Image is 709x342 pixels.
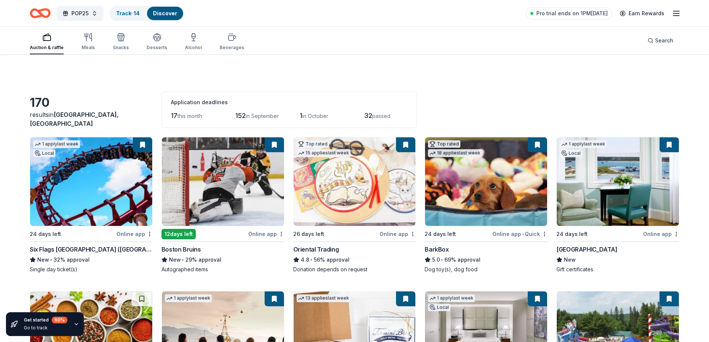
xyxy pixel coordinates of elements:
[425,245,448,254] div: BarkBox
[220,45,244,51] div: Beverages
[300,112,302,119] span: 1
[50,257,52,263] span: •
[24,317,67,323] div: Get started
[30,111,119,127] span: in
[560,150,582,157] div: Local
[171,112,178,119] span: 17
[30,230,61,239] div: 24 days left
[113,45,129,51] div: Snacks
[526,7,612,19] a: Pro trial ends on 1PM[DATE]
[82,30,95,54] button: Meals
[30,45,64,51] div: Auction & raffle
[425,255,547,264] div: 69% approval
[556,230,588,239] div: 24 days left
[82,45,95,51] div: Meals
[33,140,80,148] div: 1 apply last week
[364,112,372,119] span: 32
[52,317,67,323] div: 60 %
[220,30,244,54] button: Beverages
[30,266,153,273] div: Single day ticket(s)
[425,230,456,239] div: 24 days left
[642,33,679,48] button: Search
[169,255,181,264] span: New
[615,7,669,20] a: Earn Rewards
[57,6,103,21] button: POP25
[425,266,547,273] div: Dog toy(s), dog food
[522,231,524,237] span: •
[302,113,328,119] span: in October
[30,111,119,127] span: [GEOGRAPHIC_DATA], [GEOGRAPHIC_DATA]
[165,294,212,302] div: 1 apply last week
[293,230,324,239] div: 26 days left
[246,113,279,119] span: in September
[556,245,617,254] div: [GEOGRAPHIC_DATA]
[113,30,129,54] button: Snacks
[30,245,153,254] div: Six Flags [GEOGRAPHIC_DATA] ([GEOGRAPHIC_DATA])
[162,229,196,239] div: 12 days left
[116,10,140,16] a: Track· 14
[182,257,184,263] span: •
[293,245,339,254] div: Oriental Trading
[147,45,167,51] div: Desserts
[162,266,284,273] div: Autographed items
[380,229,416,239] div: Online app
[643,229,679,239] div: Online app
[310,257,312,263] span: •
[441,257,443,263] span: •
[301,255,309,264] span: 4.8
[293,137,416,273] a: Image for Oriental TradingTop rated15 applieslast week26 days leftOnline appOriental Trading4.8•5...
[556,266,679,273] div: Gift certificates
[30,137,153,273] a: Image for Six Flags New England (Agawam)1 applylast weekLocal24 days leftOnline appSix Flags [GEO...
[297,149,351,157] div: 15 applies last week
[560,140,607,148] div: 1 apply last week
[162,137,284,273] a: Image for Boston Bruins12days leftOnline appBoston BruinsNew•29% approvalAutographed items
[248,229,284,239] div: Online app
[30,110,153,128] div: results
[428,149,482,157] div: 18 applies last week
[432,255,440,264] span: 5.0
[297,140,329,148] div: Top rated
[30,137,152,226] img: Image for Six Flags New England (Agawam)
[297,294,351,302] div: 13 applies last week
[185,45,202,51] div: Alcohol
[428,140,460,148] div: Top rated
[655,36,673,45] span: Search
[147,30,167,54] button: Desserts
[71,9,89,18] span: POP25
[425,137,547,226] img: Image for BarkBox
[425,137,547,273] a: Image for BarkBoxTop rated18 applieslast week24 days leftOnline app•QuickBarkBox5.0•69% approvalD...
[294,137,416,226] img: Image for Oriental Trading
[162,137,284,226] img: Image for Boston Bruins
[235,112,246,119] span: 152
[153,10,177,16] a: Discover
[372,113,390,119] span: passed
[37,255,49,264] span: New
[33,150,55,157] div: Local
[428,294,475,302] div: 1 apply last week
[30,30,64,54] button: Auction & raffle
[564,255,576,264] span: New
[30,255,153,264] div: 32% approval
[30,95,153,110] div: 170
[293,266,416,273] div: Donation depends on request
[293,255,416,264] div: 56% approval
[30,4,51,22] a: Home
[536,9,608,18] span: Pro trial ends on 1PM[DATE]
[185,30,202,54] button: Alcohol
[109,6,184,21] button: Track· 14Discover
[428,304,450,311] div: Local
[492,229,547,239] div: Online app Quick
[116,229,153,239] div: Online app
[162,245,201,254] div: Boston Bruins
[556,137,679,273] a: Image for Harbor View Hotel1 applylast weekLocal24 days leftOnline app[GEOGRAPHIC_DATA]NewGift ce...
[24,325,67,331] div: Go to track
[178,113,202,119] span: this month
[162,255,284,264] div: 29% approval
[171,98,408,107] div: Application deadlines
[557,137,679,226] img: Image for Harbor View Hotel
